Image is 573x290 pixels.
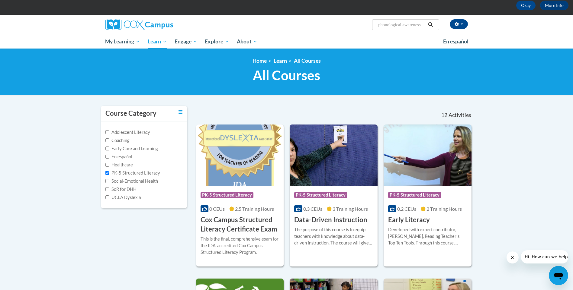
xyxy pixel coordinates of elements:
button: Account Settings [450,19,468,29]
input: Checkbox for Options [105,195,109,199]
h3: Cox Campus Structured Literacy Certificate Exam [201,215,279,234]
img: Cox Campus [105,19,173,30]
iframe: Message from company [521,250,568,263]
label: Social-Emotional Health [105,178,158,184]
a: Course LogoPK-5 Structured Literacy0.3 CEUs3 Training Hours Data-Driven InstructionThe purpose of... [290,125,378,266]
button: Search [426,21,435,28]
a: Course LogoPK-5 Structured Literacy0 CEUs2.5 Training Hours Cox Campus Structured Literacy Certif... [196,125,284,266]
label: Healthcare [105,162,133,168]
a: Cox Campus [105,19,220,30]
label: Early Care and Learning [105,145,158,152]
span: En español [443,38,468,45]
span: My Learning [105,38,140,45]
span: 12 [441,112,447,118]
input: Checkbox for Options [105,187,109,191]
span: 3 Training Hours [333,206,368,212]
label: Adolescent Literacy [105,129,150,136]
label: UCLA Dyslexia [105,194,141,201]
span: PK-5 Structured Literacy [388,192,441,198]
label: Coaching [105,137,129,144]
input: Checkbox for Options [105,138,109,142]
div: The purpose of this course is to equip teachers with knowledge about data-driven instruction. The... [294,226,373,246]
label: PK-5 Structured Literacy [105,170,160,176]
a: All Courses [294,58,321,64]
span: PK-5 Structured Literacy [201,192,253,198]
span: 0.3 CEUs [303,206,322,212]
label: En español [105,153,132,160]
a: Explore [201,35,233,49]
span: 2.5 Training Hours [235,206,274,212]
a: Home [253,58,267,64]
span: 2 Training Hours [427,206,462,212]
input: Checkbox for Options [105,171,109,175]
img: Course Logo [290,125,378,186]
a: Learn [274,58,287,64]
input: Checkbox for Options [105,179,109,183]
a: Learn [144,35,171,49]
h3: Course Category [105,109,156,118]
h3: Early Literacy [388,215,430,225]
span: 0.2 CEUs [397,206,416,212]
a: Course LogoPK-5 Structured Literacy0.2 CEUs2 Training Hours Early LiteracyDeveloped with expert c... [384,125,472,266]
span: 0 CEUs [209,206,225,212]
span: Activities [449,112,471,118]
span: Explore [205,38,229,45]
a: My Learning [101,35,144,49]
a: More Info [540,1,568,10]
iframe: Close message [507,251,519,263]
span: PK-5 Structured Literacy [294,192,347,198]
h3: Data-Driven Instruction [294,215,367,225]
iframe: Button to launch messaging window [549,266,568,285]
img: Course Logo [196,125,284,186]
div: Developed with expert contributor, [PERSON_NAME], Reading Teacherʹs Top Ten Tools. Through this c... [388,226,467,246]
button: Okay [516,1,536,10]
span: Hi. How can we help? [4,4,49,9]
a: Engage [171,35,201,49]
span: Learn [148,38,167,45]
a: Toggle collapse [179,109,182,115]
span: Engage [175,38,197,45]
div: This is the final, comprehensive exam for the IDA-accredited Cox Campus Structured Literacy Program. [201,236,279,256]
a: En español [439,35,472,48]
span: All Courses [253,67,320,83]
input: Checkbox for Options [105,163,109,167]
img: Course Logo [384,125,472,186]
div: Main menu [96,35,477,49]
label: SoR for DHH [105,186,137,193]
input: Checkbox for Options [105,130,109,134]
span: About [237,38,257,45]
input: Search Courses [378,21,426,28]
a: About [233,35,261,49]
input: Checkbox for Options [105,155,109,159]
input: Checkbox for Options [105,147,109,150]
